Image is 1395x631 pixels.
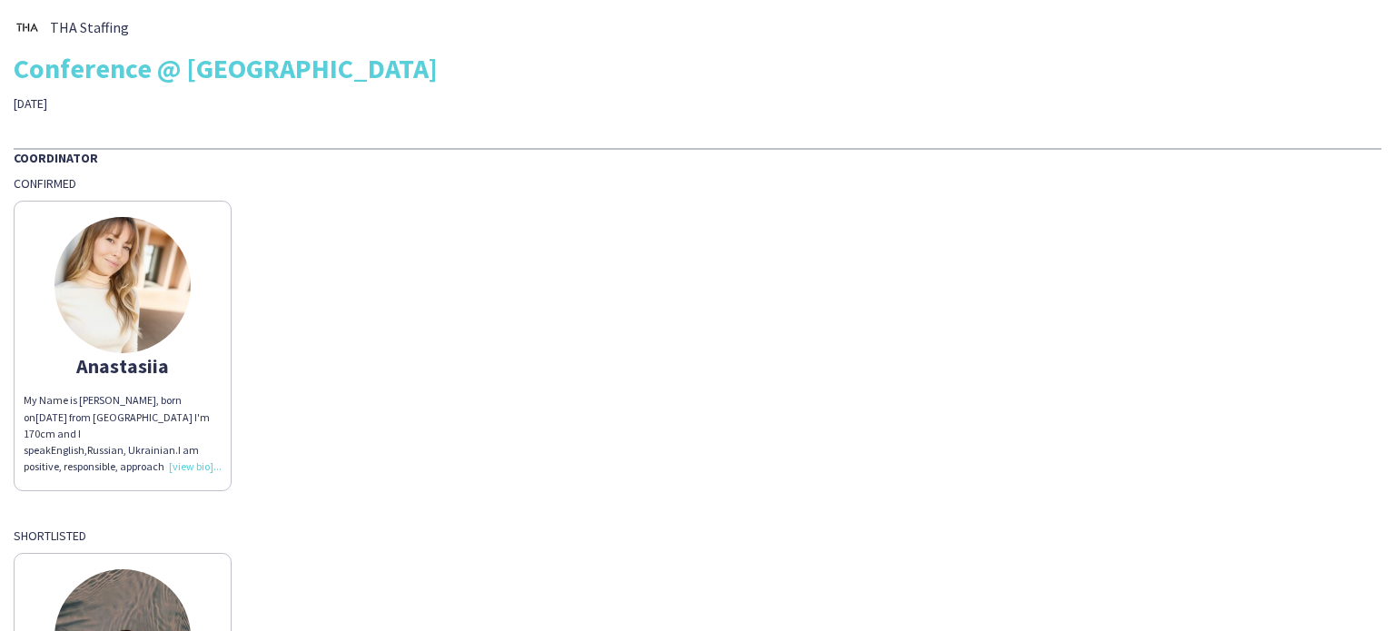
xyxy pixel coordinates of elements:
div: Confirmed [14,175,1381,192]
img: thumb-66eacf62db2b9.jpg [54,217,191,353]
div: Anastasiia [24,358,222,374]
div: Coordinator [14,148,1381,166]
div: [DATE] [14,95,492,112]
span: English, [51,443,87,457]
span: THA Staffing [50,19,129,35]
div: Shortlisted [14,527,1381,544]
span: My Name is [PERSON_NAME], born on [24,393,182,423]
span: [DATE] from [GEOGRAPHIC_DATA] I'm 170cm and I speak [24,410,210,457]
span: Russian, Ukrainian. [87,443,178,457]
div: Conference @ [GEOGRAPHIC_DATA] [14,54,1381,82]
img: thumb-0b1c4840-441c-4cf7-bc0f-fa59e8b685e2..jpg [14,14,41,41]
